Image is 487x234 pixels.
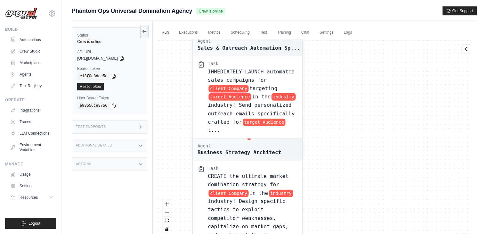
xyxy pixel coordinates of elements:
span: industry! Send personalized outreach emails specifically crafted for [208,102,295,125]
code: e88556ce8756 [77,102,110,110]
button: Resources [8,192,56,203]
a: Usage [8,169,56,180]
span: in the [252,94,271,99]
a: LLM Connections [8,128,56,138]
div: Sales & Outreach Automation Specialist [198,44,300,52]
div: Build [5,27,56,32]
div: IMMEDIATELY LAUNCH automated sales campaigns for {client Company} targeting {target Audience} in ... [208,67,297,134]
a: Settings [8,181,56,191]
span: Crew is online [196,8,225,15]
a: Scheduling [227,26,253,39]
div: Task [208,165,218,171]
button: fit view [163,217,171,225]
h3: Actions [76,162,91,166]
button: toggle interactivity [163,225,171,233]
a: Traces [8,117,56,127]
img: Logo [5,7,37,20]
span: industry [272,93,296,101]
span: CREATE the ultimate market domination strategy for [208,173,288,188]
button: zoom out [163,208,171,217]
h3: Test Endpoints [76,125,106,129]
div: Agent [198,38,300,44]
a: Logs [340,26,356,39]
label: Status [77,33,142,38]
div: React Flow controls [163,200,171,233]
a: Run [158,26,173,39]
a: Reset Token [77,83,104,90]
a: Agents [8,69,56,79]
label: API URL [77,49,142,54]
a: Automations [8,35,56,45]
h3: Additional Details [76,144,112,147]
div: Task [208,61,218,67]
span: Resources [20,195,38,200]
a: Test [256,26,271,39]
a: Training [273,26,295,39]
div: Business Strategy Architect [198,149,281,156]
div: Manage [5,162,56,167]
span: t... [208,127,220,133]
div: Agent [198,143,281,149]
a: Tool Registry [8,81,56,91]
div: AgentSales & Outreach Automation Sp...TaskIMMEDIATELY LAUNCH automated sales campaigns forclient ... [192,35,303,153]
span: client Company [208,189,248,197]
a: Executions [175,26,202,39]
div: Operate [5,97,56,103]
a: Environment Variables [8,140,56,155]
div: Crew is online [77,39,142,44]
button: Logout [5,218,56,229]
button: Get Support [442,6,477,15]
span: in the [249,190,268,196]
span: client Company [208,85,248,92]
label: Bearer Token [77,66,142,71]
span: industry [269,189,293,197]
a: Metrics [204,26,224,39]
a: Chat [297,26,313,39]
span: IMMEDIATELY LAUNCH automated sales campaigns for [208,69,295,83]
button: zoom in [163,200,171,208]
span: targeting [249,85,277,91]
label: User Bearer Token [77,96,142,101]
a: Crew Studio [8,46,56,56]
span: Phantom Ops Universal Domination Agency [72,6,192,15]
a: Settings [316,26,337,39]
span: target Audience [243,118,286,126]
code: e13f0e8dec5c [77,72,110,80]
a: Integrations [8,105,56,115]
a: Marketplace [8,58,56,68]
span: [URL][DOMAIN_NAME] [77,56,118,61]
span: target Audience [208,93,251,101]
span: Logout [28,221,40,226]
